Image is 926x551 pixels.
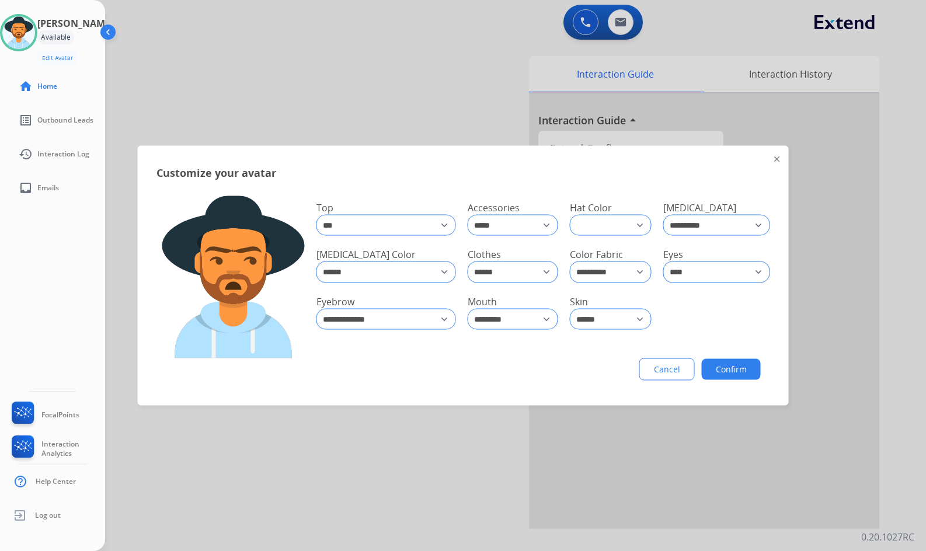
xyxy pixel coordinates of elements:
[35,511,61,520] span: Log out
[37,149,89,159] span: Interaction Log
[19,113,33,127] mat-icon: list_alt
[37,30,74,44] div: Available
[37,183,59,193] span: Emails
[316,295,354,308] span: Eyebrow
[468,295,497,308] span: Mouth
[19,79,33,93] mat-icon: home
[570,248,623,261] span: Color Fabric
[468,248,501,261] span: Clothes
[639,358,695,381] button: Cancel
[702,359,761,380] button: Confirm
[2,16,35,49] img: avatar
[37,51,78,65] button: Edit Avatar
[570,201,612,214] span: Hat Color
[9,435,105,462] a: Interaction Analytics
[570,295,588,308] span: Skin
[468,201,520,214] span: Accessories
[37,82,57,91] span: Home
[156,165,276,181] span: Customize your avatar
[37,116,93,125] span: Outbound Leads
[774,156,780,162] img: close-button
[19,181,33,195] mat-icon: inbox
[663,201,736,214] span: [MEDICAL_DATA]
[41,410,79,420] span: FocalPoints
[316,201,333,214] span: Top
[663,248,683,261] span: Eyes
[316,248,416,261] span: [MEDICAL_DATA] Color
[41,440,105,458] span: Interaction Analytics
[9,402,79,428] a: FocalPoints
[861,530,914,544] p: 0.20.1027RC
[19,147,33,161] mat-icon: history
[36,477,76,486] span: Help Center
[37,16,113,30] h3: [PERSON_NAME]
